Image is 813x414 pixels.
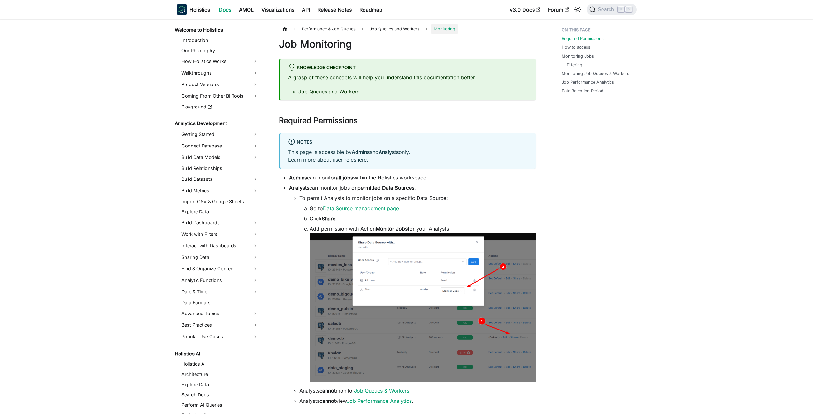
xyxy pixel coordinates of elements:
[177,4,210,15] a: HolisticsHolistics
[288,148,528,163] p: This page is accessible by and only. Learn more about user roles .
[180,218,260,228] a: Build Dashboards
[279,116,536,128] h2: Required Permissions
[319,387,336,394] strong: cannot
[573,4,583,15] button: Switch between dark and light mode (currently light mode)
[366,24,423,34] span: Job Queues and Workers
[279,24,291,34] a: Home page
[289,184,536,405] li: can monitor jobs on .
[180,186,260,196] a: Build Metrics
[347,398,412,404] a: Job Performance Analytics
[180,129,260,139] a: Getting Started
[356,156,367,163] a: here
[180,370,260,379] a: Architecture
[299,387,536,394] li: Analysts monitor .
[170,19,266,414] nav: Docs sidebar
[180,91,260,101] a: Coming From Other BI Tools
[180,36,260,45] a: Introduction
[180,46,260,55] a: Our Philosophy
[310,215,536,222] li: Click
[379,149,399,155] strong: Analysts
[357,185,414,191] strong: permitted Data Sources
[299,24,359,34] span: Performance & Job Queues
[314,4,356,15] a: Release Notes
[180,252,260,262] a: Sharing Data
[319,398,336,404] strong: cannot
[431,24,458,34] span: Monitoring
[298,88,359,95] a: Job Queues and Workers
[180,152,260,163] a: Build Data Models
[352,149,370,155] strong: Admins
[177,4,187,15] img: Holistics
[289,174,536,181] li: can monitor within the Holistics workspace.
[173,349,260,358] a: Holistics AI
[288,74,528,81] p: A grasp of these concepts will help you understand this documentation better:
[288,64,528,72] div: Knowledge Checkpoint
[180,79,260,90] a: Product Versions
[289,185,309,191] strong: Analysts
[279,24,536,34] nav: Breadcrumbs
[180,320,260,330] a: Best Practices
[376,226,408,232] strong: Monitor Jobs
[299,397,536,405] li: Analysts view .
[562,88,603,94] a: Data Retention Period
[180,164,260,173] a: Build Relationships
[356,4,386,15] a: Roadmap
[180,264,260,274] a: Find & Organize Content
[180,141,260,151] a: Connect Database
[180,401,260,410] a: Perform AI Queries
[180,207,260,216] a: Explore Data
[562,44,590,50] a: How to access
[288,138,528,147] div: Notes
[180,331,260,342] a: Popular Use Cases
[289,174,307,181] strong: Admins
[180,174,260,184] a: Build Datasets
[257,4,298,15] a: Visualizations
[310,204,536,212] li: Go to
[336,174,353,181] strong: all jobs
[235,4,257,15] a: AMQL
[180,56,260,67] a: How Holistics Works
[299,194,536,384] li: To permit Analysts to monitor jobs on a specific Data Source:
[562,53,594,59] a: Monitoring Jobs
[189,6,210,13] b: Holistics
[544,4,573,15] a: Forum
[173,26,260,35] a: Welcome to Holistics
[180,287,260,297] a: Date & Time
[279,38,536,51] h1: Job Monitoring
[562,36,604,42] a: Required Permissions
[587,4,636,15] button: Search (Command+K)
[354,387,409,394] a: Job Queues & Workers
[180,102,260,111] a: Playground
[180,241,260,251] a: Interact with Dashboards
[298,4,314,15] a: API
[180,197,260,206] a: Import CSV & Google Sheets
[180,360,260,369] a: Holistics AI
[215,4,235,15] a: Docs
[322,215,335,222] strong: Share
[180,298,260,307] a: Data Formats
[562,79,614,85] a: Job Performance Analytics
[173,119,260,128] a: Analytics Development
[625,6,632,12] kbd: K
[596,7,618,12] span: Search
[180,380,260,389] a: Explore Data
[323,205,399,211] a: Data Source management page
[180,68,260,78] a: Walkthroughs
[180,390,260,399] a: Search Docs
[562,70,629,76] a: Monitoring Job Queues & Workers
[618,6,624,12] kbd: ⌘
[567,62,582,68] a: Filtering
[180,275,260,285] a: Analytic Functions
[310,225,536,384] li: Add permission with Action for your Analysts
[180,229,260,239] a: Work with Filters
[180,308,260,319] a: Advanced Topics
[506,4,544,15] a: v3.0 Docs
